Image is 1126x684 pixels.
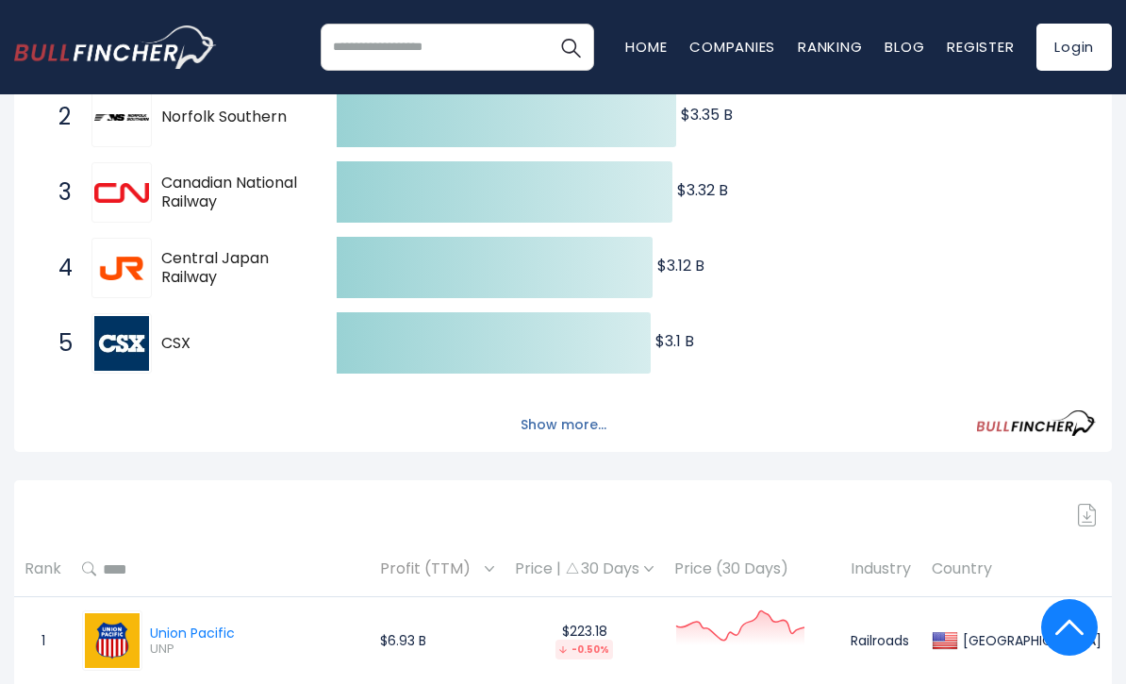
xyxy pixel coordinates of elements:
[655,330,694,352] text: $3.1 B
[677,179,728,201] text: $3.32 B
[94,183,149,204] img: Canadian National Railway
[94,316,149,371] img: CSX
[515,623,654,659] div: $223.18
[657,255,704,276] text: $3.12 B
[85,613,140,668] img: UNP.png
[94,114,149,120] img: Norfolk Southern
[49,176,68,209] span: 3
[515,559,654,579] div: Price | 30 Days
[150,625,235,642] div: Union Pacific
[49,101,68,133] span: 2
[380,555,480,584] span: Profit (TTM)
[82,610,235,671] a: Union Pacific UNP
[161,334,304,354] span: CSX
[885,37,924,57] a: Blog
[555,640,613,659] div: -0.50%
[625,37,667,57] a: Home
[798,37,862,57] a: Ranking
[664,542,840,597] th: Price (30 Days)
[547,24,594,71] button: Search
[94,241,149,295] img: Central Japan Railway
[14,542,72,597] th: Rank
[947,37,1014,57] a: Register
[49,327,68,359] span: 5
[161,108,304,127] span: Norfolk Southern
[161,249,304,289] span: Central Japan Railway
[509,409,618,441] button: Show more...
[840,542,921,597] th: Industry
[161,174,304,213] span: Canadian National Railway
[1036,24,1112,71] a: Login
[49,252,68,284] span: 4
[958,632,1101,649] div: [GEOGRAPHIC_DATA]
[150,642,235,658] span: UNP
[689,37,775,57] a: Companies
[14,25,217,69] a: Go to homepage
[14,25,217,69] img: bullfincher logo
[681,104,733,125] text: $3.35 B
